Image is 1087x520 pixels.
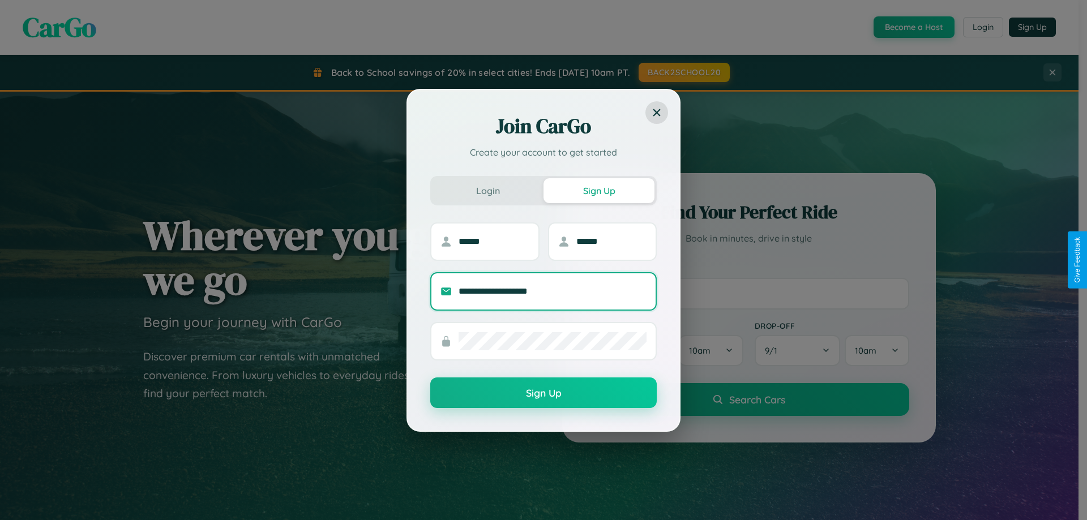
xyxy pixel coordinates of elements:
button: Sign Up [430,377,657,408]
div: Give Feedback [1073,237,1081,283]
p: Create your account to get started [430,145,657,159]
h2: Join CarGo [430,113,657,140]
button: Login [433,178,543,203]
button: Sign Up [543,178,654,203]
